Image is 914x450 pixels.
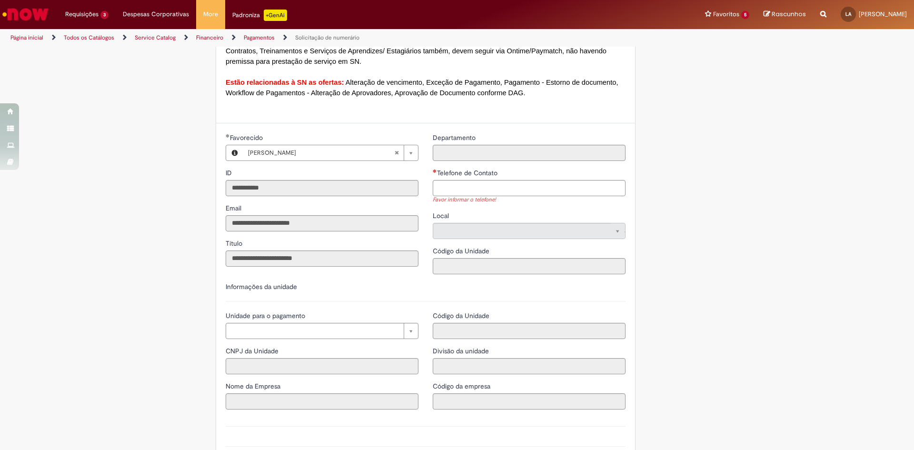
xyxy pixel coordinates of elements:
input: Código da Unidade [433,258,626,274]
a: Rascunhos [764,10,806,19]
a: Solicitação de numerário [295,34,359,41]
span: Telefone de Contato [437,169,499,177]
span: Somente leitura - Código da empresa [433,382,492,390]
label: Informações da unidade [226,282,297,291]
input: Divisão da unidade [433,358,626,374]
span: [PERSON_NAME] [248,145,394,160]
span: 3 [100,11,109,19]
a: Financeiro [196,34,223,41]
span: Contratos, Treinamentos e Serviços de Aprendizes/ Estagiários também, devem seguir via Ontime/Pay... [226,47,606,65]
span: Somente leitura - Código da Unidade [433,311,491,320]
span: Necessários - Favorecido [230,133,265,142]
a: Service Catalog [135,34,176,41]
a: Limpar campo Local [433,223,626,239]
p: +GenAi [264,10,287,21]
label: Somente leitura - Código da Unidade [433,246,491,256]
span: Somente leitura - Email [226,204,243,212]
input: Nome da Empresa [226,393,418,410]
span: Alteração de vencimento, Exceção de Pagamento, Pagamento - Estorno de documento, Workflow de Paga... [226,79,618,97]
a: [PERSON_NAME]Limpar campo Favorecido [243,145,418,160]
input: Título [226,250,418,267]
span: Somente leitura - Nome da Empresa [226,382,282,390]
span: Rascunhos [772,10,806,19]
button: Favorecido, Visualizar este registro Liliana Almeida [226,145,243,160]
span: [PERSON_NAME] [859,10,907,18]
input: Email [226,215,418,231]
a: Pagamentos [244,34,275,41]
span: 5 [741,11,749,19]
span: Somente leitura - ID [226,169,234,177]
span: Despesas Corporativas [123,10,189,19]
div: Padroniza [232,10,287,21]
span: Somente leitura - Local [433,211,451,220]
span: Necessários [433,169,437,173]
span: Somente leitura - Código da Unidade [433,247,491,255]
span: Somente leitura - CNPJ da Unidade [226,347,280,355]
span: Unidade para o pagamento [226,311,307,320]
abbr: Limpar campo Favorecido [389,145,404,160]
label: Somente leitura - Departamento [433,133,477,142]
img: ServiceNow [1,5,50,24]
div: Favor informar o telefone! [433,196,626,204]
span: Requisições [65,10,99,19]
a: Página inicial [10,34,43,41]
span: Favoritos [713,10,739,19]
span: LA [845,11,851,17]
input: ID [226,180,418,196]
label: Somente leitura - Email [226,203,243,213]
input: CNPJ da Unidade [226,358,418,374]
span: Estão relacionadas à SN as ofertas: [226,79,344,86]
label: Somente leitura - Título [226,239,244,248]
span: More [203,10,218,19]
label: Somente leitura - ID [226,168,234,178]
ul: Trilhas de página [7,29,602,47]
a: Todos os Catálogos [64,34,114,41]
span: Somente leitura - Divisão da unidade [433,347,491,355]
input: Telefone de Contato [433,180,626,196]
a: Limpar campo Unidade para o pagamento [226,323,418,339]
span: Obrigatório Preenchido [226,134,230,138]
input: Departamento [433,145,626,161]
input: Código da empresa [433,393,626,410]
input: Código da Unidade [433,323,626,339]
